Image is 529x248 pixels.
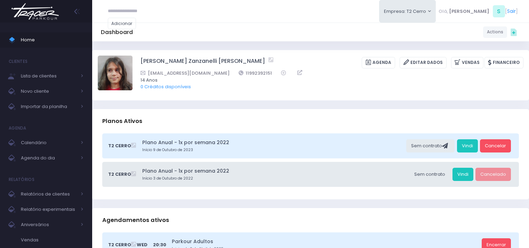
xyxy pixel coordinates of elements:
[21,72,77,81] span: Lista de clientes
[98,56,133,90] img: Rafael Zanzanelli Levada
[493,5,505,17] span: S
[102,210,169,230] h3: Agendamentos ativos
[439,8,448,15] span: Olá,
[141,77,514,84] span: 14 Anos
[21,220,77,229] span: Aniversários
[9,55,27,68] h4: Clientes
[101,29,133,36] h5: Dashboard
[98,56,133,92] label: Alterar foto de perfil
[21,35,83,44] span: Home
[141,69,230,77] a: [EMAIL_ADDRESS][DOMAIN_NAME]
[142,167,407,175] a: Plano Anual - 1x por semana 2022
[484,57,523,68] a: Financeiro
[507,8,516,15] a: Sair
[141,57,265,68] a: [PERSON_NAME] Zanzanelli [PERSON_NAME]
[457,139,478,152] a: Vindi
[108,18,136,29] a: Adicionar
[400,57,447,68] a: Editar Dados
[108,171,131,178] span: T2 Cerro
[21,190,77,199] span: Relatórios de clientes
[9,121,26,135] h4: Agenda
[451,57,483,68] a: Vendas
[507,25,520,39] div: Quick actions
[21,138,77,147] span: Calendário
[436,3,520,19] div: [ ]
[483,26,507,38] a: Actions
[409,168,450,181] div: Sem contrato
[108,142,131,149] span: T2 Cerro
[141,83,191,90] a: 0 Créditos disponíveis
[21,235,83,245] span: Vendas
[9,173,34,187] h4: Relatórios
[142,176,407,181] small: Início 3 de Outubro de 2022
[142,139,404,146] a: Plano Anual - 1x por semana 2022
[406,139,455,152] div: Sem contrato
[172,238,479,245] a: Parkour Adultos
[362,57,395,68] a: Agenda
[480,139,511,152] a: Cancelar
[21,205,77,214] span: Relatório experimentais
[449,8,489,15] span: [PERSON_NAME]
[21,154,77,163] span: Agenda do dia
[21,102,77,111] span: Importar da planilha
[21,87,77,96] span: Novo cliente
[239,69,272,77] a: 11992392151
[452,168,473,181] a: Vindi
[142,147,404,153] small: Início 9 de Outubro de 2023
[102,111,142,131] h3: Planos Ativos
